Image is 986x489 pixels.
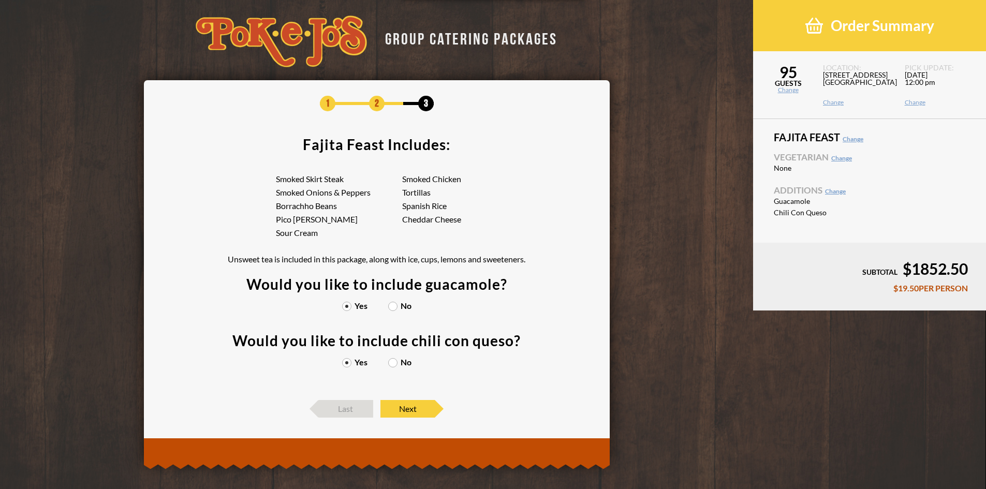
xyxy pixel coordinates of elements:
[377,27,557,47] div: GROUP CATERING PACKAGES
[774,153,965,161] span: Vegetarian
[905,99,974,106] a: Change
[905,64,974,71] span: PICK UP DATE:
[774,198,864,205] span: Guacamole
[774,186,965,195] span: Additions
[276,215,402,224] li: Pico [PERSON_NAME]
[774,209,864,216] span: Chili Con Queso
[402,202,528,210] li: Spanish Rice
[831,17,934,35] span: Order Summary
[276,202,402,210] li: Borrachho Beans
[753,87,823,93] a: Change
[823,71,892,99] span: [STREET_ADDRESS] [GEOGRAPHIC_DATA]
[774,132,965,142] span: Fajita Feast
[246,277,507,291] div: Would you like to include guacamole?
[388,302,411,310] label: No
[303,137,450,152] div: Fajita Feast Includes:
[228,255,525,263] p: Unsweet tea is included in this package, along with ice, cups, lemons and sweeteners.
[402,175,528,183] li: Smoked Chicken
[320,96,335,111] span: 1
[402,188,528,197] li: Tortillas
[753,64,823,80] span: 95
[771,261,968,276] div: $1852.50
[418,96,434,111] span: 3
[319,400,373,418] span: Last
[805,17,823,35] img: shopping-basket-3cad201a.png
[342,358,367,366] label: Yes
[825,187,846,195] a: Change
[862,268,897,276] span: SUBTOTAL
[196,16,367,67] img: logo-34603ddf.svg
[402,215,528,224] li: Cheddar Cheese
[774,164,965,173] li: None
[753,80,823,87] span: GUESTS
[276,188,402,197] li: Smoked Onions & Peppers
[388,358,411,366] label: No
[823,64,892,71] span: LOCATION:
[905,71,974,99] span: [DATE] 12:00 pm
[380,400,435,418] span: Next
[831,154,852,162] a: Change
[232,333,521,348] div: Would you like to include chili con queso?
[823,99,892,106] a: Change
[771,284,968,292] div: $19.50 PER PERSON
[276,229,402,237] li: Sour Cream
[342,302,367,310] label: Yes
[276,175,402,183] li: Smoked Skirt Steak
[369,96,385,111] span: 2
[843,135,863,143] a: Change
